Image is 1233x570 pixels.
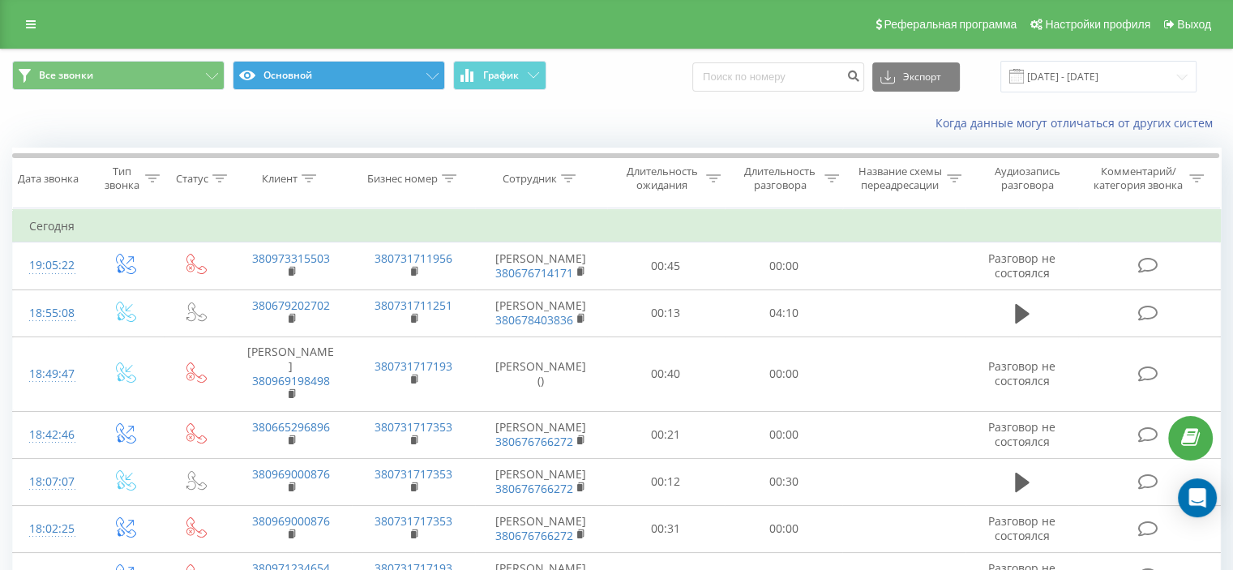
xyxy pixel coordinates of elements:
[607,411,725,458] td: 00:21
[252,466,330,482] a: 380969000876
[988,419,1055,449] span: Разговор не состоялся
[607,458,725,505] td: 00:12
[252,513,330,529] a: 380969000876
[29,513,72,545] div: 18:02:25
[980,165,1075,192] div: Аудиозапись разговора
[233,61,445,90] button: Основной
[13,210,1221,242] td: Сегодня
[18,172,79,186] div: Дата звонка
[475,289,607,336] td: [PERSON_NAME]
[252,298,330,313] a: 380679202702
[495,481,573,496] a: 380676766272
[495,528,573,543] a: 380676766272
[29,298,72,329] div: 18:55:08
[475,505,607,552] td: [PERSON_NAME]
[29,250,72,281] div: 19:05:22
[375,419,452,435] a: 380731717353
[725,458,842,505] td: 00:30
[453,61,546,90] button: График
[607,505,725,552] td: 00:31
[988,358,1055,388] span: Разговор не состоялся
[375,251,452,266] a: 380731711956
[1177,18,1211,31] span: Выход
[725,336,842,411] td: 00:00
[503,172,557,186] div: Сотрудник
[102,165,140,192] div: Тип звонка
[1090,165,1185,192] div: Комментарий/категория звонка
[252,373,330,388] a: 380969198498
[858,165,943,192] div: Название схемы переадресации
[29,419,72,451] div: 18:42:46
[29,466,72,498] div: 18:07:07
[252,251,330,266] a: 380973315503
[367,172,438,186] div: Бизнес номер
[375,513,452,529] a: 380731717353
[725,411,842,458] td: 00:00
[872,62,960,92] button: Экспорт
[375,298,452,313] a: 380731711251
[495,434,573,449] a: 380676766272
[607,242,725,289] td: 00:45
[475,336,607,411] td: [PERSON_NAME] ()
[495,265,573,281] a: 380676714171
[739,165,820,192] div: Длительность разговора
[884,18,1017,31] span: Реферальная программа
[12,61,225,90] button: Все звонки
[375,466,452,482] a: 380731717353
[607,289,725,336] td: 00:13
[475,411,607,458] td: [PERSON_NAME]
[692,62,864,92] input: Поиск по номеру
[475,242,607,289] td: [PERSON_NAME]
[935,115,1221,131] a: Когда данные могут отличаться от других систем
[495,312,573,328] a: 380678403836
[29,358,72,390] div: 18:49:47
[1045,18,1150,31] span: Настройки профиля
[1178,478,1217,517] div: Open Intercom Messenger
[39,69,93,82] span: Все звонки
[988,251,1055,281] span: Разговор не состоялся
[176,172,208,186] div: Статус
[262,172,298,186] div: Клиент
[475,458,607,505] td: [PERSON_NAME]
[229,336,352,411] td: [PERSON_NAME]
[483,70,519,81] span: График
[622,165,703,192] div: Длительность ожидания
[252,419,330,435] a: 380665296896
[725,289,842,336] td: 04:10
[988,513,1055,543] span: Разговор не состоялся
[725,505,842,552] td: 00:00
[725,242,842,289] td: 00:00
[375,358,452,374] a: 380731717193
[607,336,725,411] td: 00:40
